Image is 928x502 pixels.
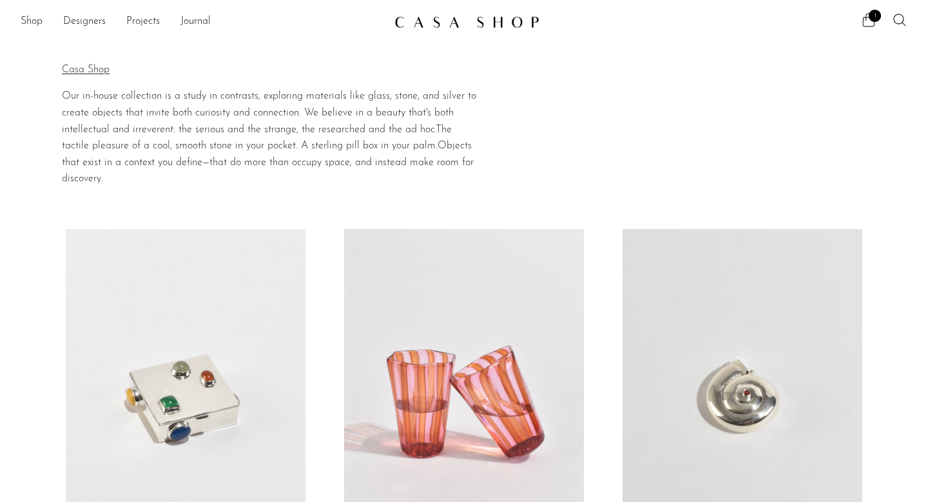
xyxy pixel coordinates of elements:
[187,157,192,168] span: fi
[21,11,384,33] nav: Desktop navigation
[869,10,881,22] span: 1
[62,141,472,168] span: Objects that exist in a context you de
[126,14,160,30] a: Projects
[63,14,106,30] a: Designers
[21,14,43,30] a: Shop
[436,125,447,135] span: Th
[62,157,474,185] span: ne—that do more than occupy space, and instead make room for discovery.
[62,88,479,188] div: Page 4
[62,62,479,79] p: Casa Shop
[62,91,476,134] span: Our in-house collection is a study in contrasts, exploring materials like glass, stone, and silve...
[180,14,211,30] a: Journal
[21,11,384,33] ul: NEW HEADER MENU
